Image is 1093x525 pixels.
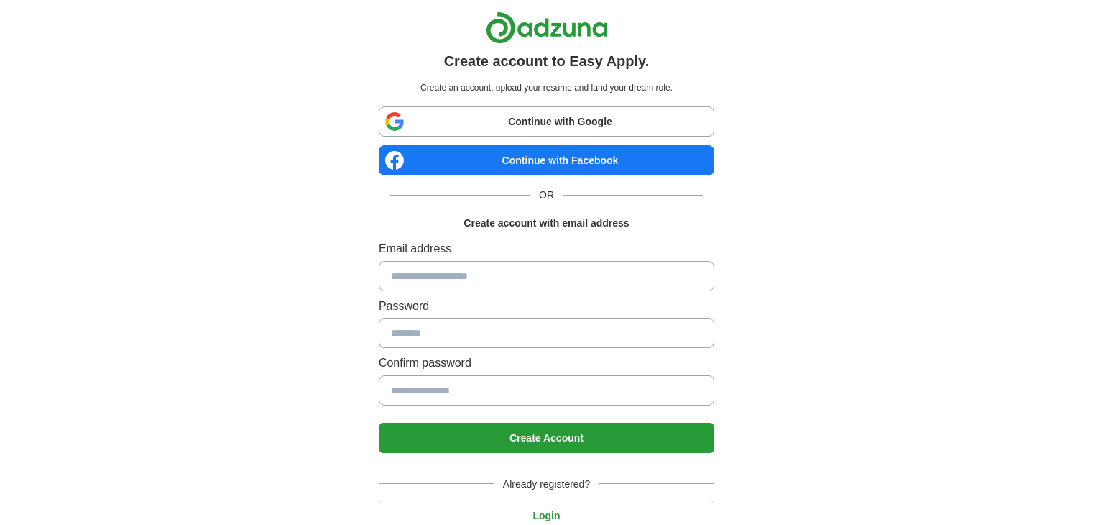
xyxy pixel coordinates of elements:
span: Already registered? [494,476,599,492]
label: Email address [379,239,714,258]
img: Adzuna logo [486,12,608,44]
h1: Create account with email address [464,215,629,231]
span: OR [530,187,563,203]
button: Create Account [379,423,714,453]
h1: Create account to Easy Apply. [444,50,650,73]
a: Continue with Facebook [379,145,714,175]
p: Create an account, upload your resume and land your dream role. [382,81,711,95]
a: Login [379,510,714,521]
label: Confirm password [379,354,714,373]
label: Password [379,297,714,316]
a: Continue with Google [379,106,714,137]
